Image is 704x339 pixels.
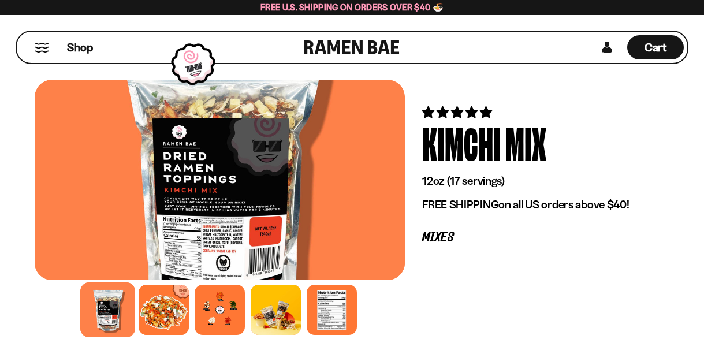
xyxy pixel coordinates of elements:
a: Cart [627,32,684,63]
div: Mix [505,121,546,164]
p: on all US orders above $40! [422,198,652,212]
a: Shop [67,35,93,59]
span: Cart [645,40,667,54]
strong: FREE SHIPPING [422,198,498,211]
p: Mixes [422,232,652,243]
span: 4.76 stars [422,105,494,120]
p: 12oz (17 servings) [422,174,652,188]
button: Mobile Menu Trigger [34,43,50,53]
div: Kimchi [422,121,501,164]
span: Free U.S. Shipping on Orders over $40 🍜 [260,2,444,13]
span: Shop [67,40,93,55]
